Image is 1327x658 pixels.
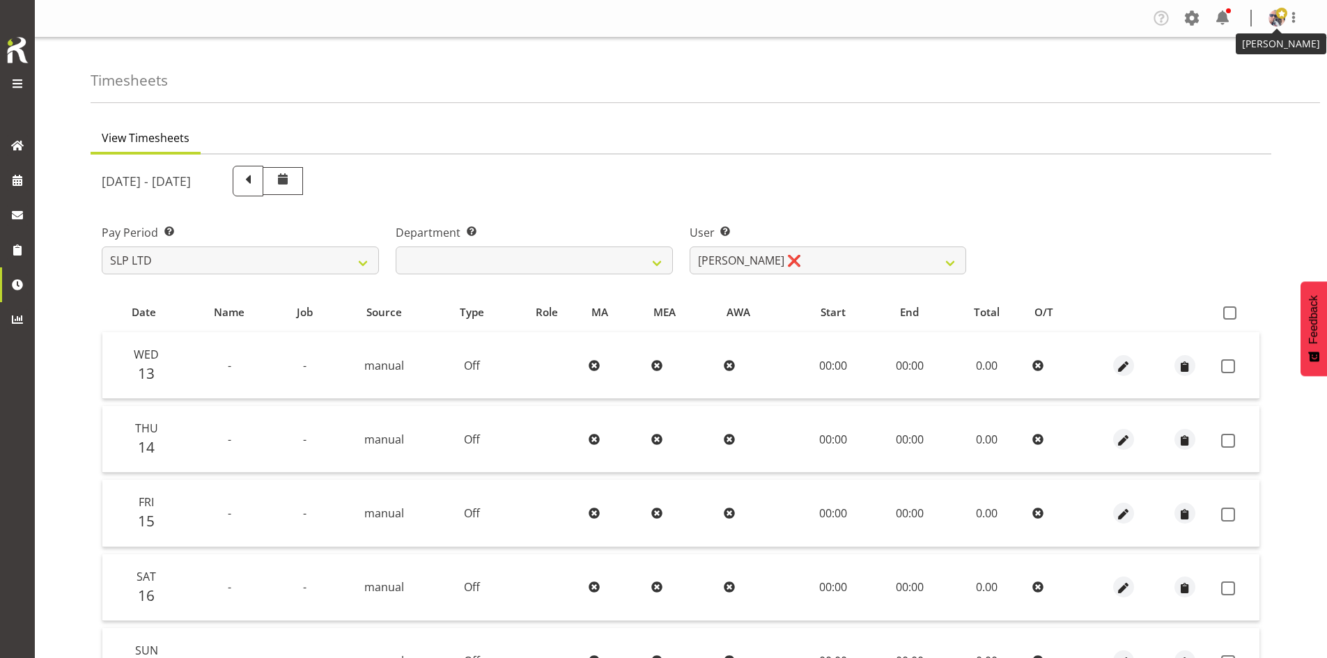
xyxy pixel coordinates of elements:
img: Rosterit icon logo [3,35,31,65]
span: - [228,358,231,373]
td: 00:00 [872,332,947,399]
span: Date [132,304,156,320]
span: manual [364,506,404,521]
span: Job [297,304,313,320]
img: shaun-dalgetty840549a0c8df28bbc325279ea0715bbc.png [1268,10,1285,26]
h4: Timesheets [91,72,168,88]
span: Feedback [1307,295,1320,344]
td: 0.00 [947,406,1026,473]
span: Thu [135,421,158,436]
span: Source [366,304,402,320]
label: User [690,224,967,241]
td: 00:00 [872,554,947,621]
span: 16 [138,586,155,605]
span: manual [364,579,404,595]
span: Fri [139,494,154,510]
td: Off [433,332,511,399]
span: 13 [138,363,155,383]
span: Type [460,304,484,320]
td: Off [433,406,511,473]
span: O/T [1034,304,1053,320]
button: Feedback - Show survey [1301,281,1327,376]
td: Off [433,554,511,621]
span: Sun [135,643,158,658]
span: MEA [653,304,676,320]
span: End [900,304,919,320]
label: Department [396,224,673,241]
span: Name [214,304,245,320]
span: 15 [138,511,155,531]
span: 14 [138,437,155,457]
span: AWA [727,304,750,320]
span: Wed [134,347,159,362]
span: - [303,506,306,521]
td: 00:00 [794,554,872,621]
span: Total [974,304,1000,320]
span: - [228,579,231,595]
span: MA [591,304,608,320]
span: - [303,579,306,595]
span: - [228,506,231,521]
span: Sat [137,569,156,584]
td: Off [433,480,511,547]
td: 0.00 [947,480,1026,547]
span: - [228,432,231,447]
span: View Timesheets [102,130,189,146]
td: 0.00 [947,554,1026,621]
td: 00:00 [872,480,947,547]
span: - [303,358,306,373]
span: manual [364,358,404,373]
td: 0.00 [947,332,1026,399]
span: manual [364,432,404,447]
td: 00:00 [872,406,947,473]
td: 00:00 [794,332,872,399]
td: 00:00 [794,406,872,473]
h5: [DATE] - [DATE] [102,173,191,189]
td: 00:00 [794,480,872,547]
span: Role [536,304,558,320]
label: Pay Period [102,224,379,241]
span: Start [821,304,846,320]
span: - [303,432,306,447]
